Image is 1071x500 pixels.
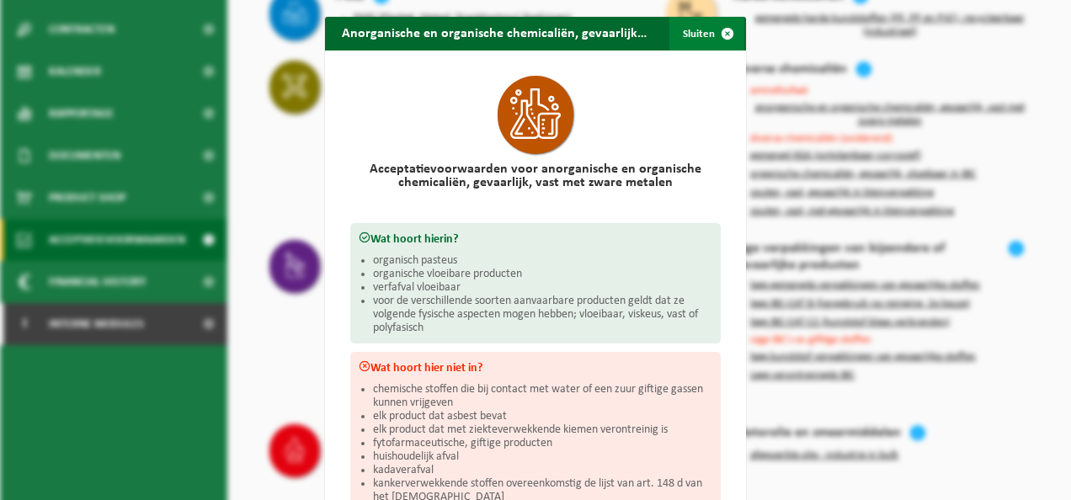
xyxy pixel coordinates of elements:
li: elk product dat met ziekteverwekkende kiemen verontreinig is [373,423,712,437]
li: organisch pasteus [373,254,712,268]
li: verfafval vloeibaar [373,281,712,295]
h3: Wat hoort hier niet in? [359,360,712,375]
li: voor de verschillende soorten aanvaarbare producten geldt dat ze volgende fysische aspecten mogen... [373,295,712,335]
h2: Acceptatievoorwaarden voor anorganische en organische chemicaliën, gevaarlijk, vast met zware met... [350,162,721,189]
li: kadaverafval [373,464,712,477]
li: chemische stoffen die bij contact met water of een zuur giftige gassen kunnen vrijgeven [373,383,712,410]
button: Sluiten [669,17,744,51]
li: organische vloeibare producten [373,268,712,281]
h3: Wat hoort hierin? [359,231,712,246]
li: elk product dat asbest bevat [373,410,712,423]
li: fytofarmaceutische, giftige producten [373,437,712,450]
li: huishoudelijk afval [373,450,712,464]
h2: Anorganische en organische chemicaliën, gevaarlijk, vast met zware metalen [325,17,666,49]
